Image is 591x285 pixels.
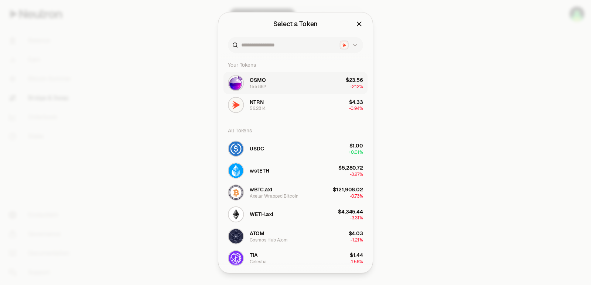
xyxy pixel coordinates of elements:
span: -3.27% [350,171,363,177]
button: NTRN LogoNTRN56.2814$4.33-0.94% [223,94,368,115]
img: NTRN Logo [229,97,243,112]
div: Celestia [250,259,267,265]
div: $1.00 [349,142,363,149]
div: Cosmos Hub Atom [250,237,288,243]
span: wBTC.axl [250,186,272,193]
button: wBTC.axl LogowBTC.axlAxelar Wrapped Bitcoin$121,908.02-0.73% [223,181,368,203]
span: wstETH [250,167,269,174]
span: TIA [250,251,258,259]
div: $4.03 [349,230,363,237]
span: -3.31% [350,215,363,221]
div: $1.44 [350,251,363,259]
button: WETH.axl LogoWETH.axl$4,345.44-3.31% [223,203,368,225]
img: Neutron Logo [341,41,348,48]
div: Axelar Wrapped Bitcoin [250,193,298,199]
button: ATOM LogoATOMCosmos Hub Atom$4.03-1.21% [223,225,368,247]
img: USDC Logo [229,141,243,156]
img: wstETH Logo [229,163,243,178]
span: USDC [250,145,264,152]
span: -2.12% [350,84,363,90]
span: WETH.axl [250,211,273,218]
button: TIA LogoTIACelestia$1.44-1.58% [223,247,368,269]
div: $4,345.44 [338,208,363,215]
span: -1.21% [351,237,363,243]
div: $121,908.02 [333,186,363,193]
div: $23.56 [346,76,363,84]
span: OSMO [250,76,266,84]
img: OSMO Logo [229,76,243,90]
button: OSMO LogoOSMO155.862$23.56-2.12% [223,72,368,94]
div: 56.2814 [250,105,266,111]
button: USDC LogoUSDC$1.00+0.01% [223,138,368,159]
button: wstETH LogowstETH$5,280.72-3.27% [223,160,368,181]
div: Your Tokens [223,57,368,72]
div: All Tokens [223,123,368,138]
div: 155.862 [250,84,266,90]
img: TIA Logo [229,251,243,265]
span: ATOM [250,230,264,237]
span: -0.94% [349,105,363,111]
span: NTRN [250,98,264,105]
span: -1.58% [350,259,363,265]
span: + 0.01% [349,149,363,155]
img: WETH.axl Logo [229,207,243,222]
div: $5,280.72 [338,164,363,171]
img: wBTC.axl Logo [229,185,243,200]
div: $4.33 [349,98,363,105]
button: Neutron LogoNeutron Logo [340,41,359,49]
img: ATOM Logo [229,229,243,244]
div: Select a Token [273,18,318,29]
button: Close [355,18,363,29]
span: -0.73% [350,193,363,199]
